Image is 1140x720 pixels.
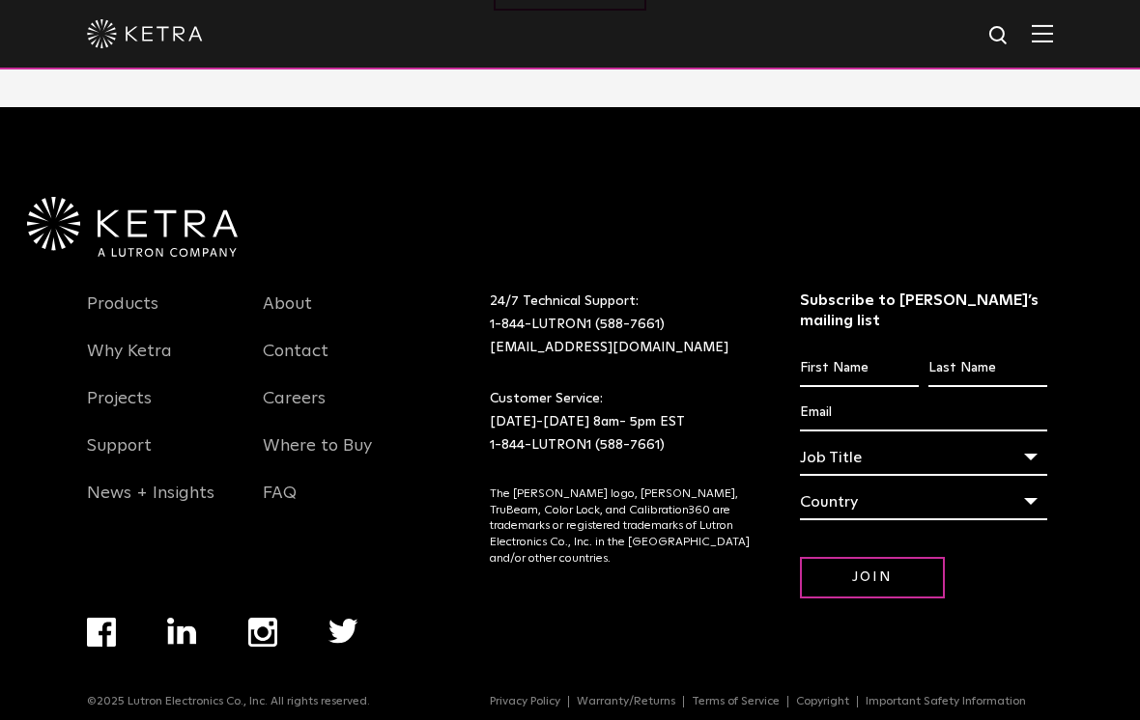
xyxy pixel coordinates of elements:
[1032,24,1053,42] img: Hamburger%20Nav.svg
[987,24,1012,48] img: search icon
[87,618,116,647] img: facebook
[800,439,1048,476] div: Job Title
[263,291,410,527] div: Navigation Menu
[490,318,665,331] a: 1-844-LUTRON1 (588-7661)
[490,291,752,359] p: 24/7 Technical Support:
[87,695,370,708] p: ©2025 Lutron Electronics Co., Inc. All rights reserved.
[482,696,569,707] a: Privacy Policy
[87,19,203,48] img: ketra-logo-2019-white
[87,341,172,385] a: Why Ketra
[248,618,277,647] img: instagram
[490,341,728,354] a: [EMAIL_ADDRESS][DOMAIN_NAME]
[928,350,1047,387] input: Last Name
[263,435,372,480] a: Where to Buy
[87,483,214,527] a: News + Insights
[328,619,358,644] img: twitter
[490,695,1053,708] div: Navigation Menu
[87,388,152,432] a: Projects
[800,291,1048,331] h3: Subscribe to [PERSON_NAME]’s mailing list
[490,486,752,568] p: The [PERSON_NAME] logo, [PERSON_NAME], TruBeam, Color Lock, and Calibration360 are trademarks or ...
[800,350,919,387] input: First Name
[490,388,752,457] p: Customer Service: [DATE]-[DATE] 8am- 5pm EST
[87,435,152,480] a: Support
[167,618,197,645] img: linkedin
[800,557,945,598] input: Join
[684,696,788,707] a: Terms of Service
[800,395,1048,431] input: Email
[87,618,409,695] div: Navigation Menu
[263,293,312,338] a: About
[800,484,1048,520] div: Country
[87,291,234,527] div: Navigation Menu
[263,388,326,432] a: Careers
[490,438,665,452] a: 1-844-LUTRON1 (588-7661)
[263,483,297,527] a: FAQ
[858,696,1034,707] a: Important Safety Information
[27,197,238,257] img: Ketra-aLutronCo_White_RGB
[263,341,328,385] a: Contact
[788,696,858,707] a: Copyright
[569,696,684,707] a: Warranty/Returns
[87,293,158,338] a: Products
